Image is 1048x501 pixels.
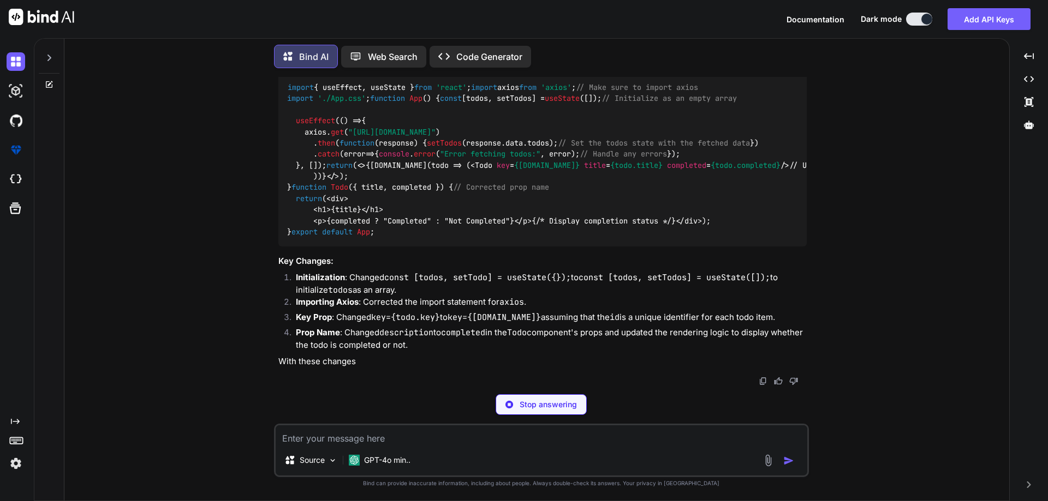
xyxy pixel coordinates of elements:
span: < > [313,216,326,226]
span: {todo.title} [610,160,663,170]
code: { useEffect, useState } ; axios ; ; ( ) { [todos, setTodos] = ([]); ( { axios. ( ) . ( ( ) { (res... [287,82,907,238]
span: Dark mode [861,14,902,25]
button: Add API Keys [948,8,1031,30]
img: githubDark [7,111,25,130]
span: // Set the todos state with the fetched data [558,138,750,148]
span: 'axios' [541,82,571,92]
span: </> [326,171,340,181]
span: import [471,82,497,92]
img: GPT-4o mini [349,455,360,466]
code: key={[DOMAIN_NAME]} [448,312,541,323]
span: setTodos [427,138,462,148]
p: Code Generator [456,50,522,63]
span: function [291,183,326,192]
img: Pick Models [328,456,337,465]
span: App [357,227,370,237]
span: error [414,149,436,159]
span: "[URL][DOMAIN_NAME]" [348,127,436,137]
code: description [379,327,433,338]
span: App [409,94,422,104]
img: darkChat [7,52,25,71]
span: Documentation [787,15,844,24]
span: // Handle any errors [580,149,667,159]
strong: Initialization [296,272,345,282]
span: function [340,138,374,148]
span: import [288,82,314,92]
span: {todo.completed} [711,160,781,170]
img: attachment [762,454,775,467]
span: useState [545,94,580,104]
span: </ > [514,216,532,226]
span: from [519,82,537,92]
span: export [291,227,318,237]
span: < = = = /> [471,160,789,170]
code: axios [499,297,524,307]
p: GPT-4o min.. [364,455,410,466]
span: h1 [318,205,326,215]
img: Bind AI [9,9,74,25]
span: return [326,160,353,170]
p: Bind can provide inaccurate information, including about people. Always double-check its answers.... [274,479,809,487]
li: : Changed to to initialize as an array. [287,271,807,296]
span: // Initialize as an empty array [602,94,737,104]
button: Documentation [787,14,844,25]
span: Todo [475,160,492,170]
img: copy [759,377,767,385]
span: title [584,160,606,170]
span: todos [527,138,549,148]
code: id [610,312,620,323]
span: h1 [370,205,379,215]
span: p [523,216,527,226]
span: useEffect [296,116,335,125]
span: catch [318,149,340,159]
p: Web Search [368,50,418,63]
span: <> [357,160,366,170]
span: data [505,138,523,148]
span: p [318,216,322,226]
span: './App.css' [318,94,366,104]
img: premium [7,141,25,159]
span: response [379,138,414,148]
p: Source [300,455,325,466]
span: const [440,94,462,104]
img: cloudideIcon [7,170,25,189]
span: from [414,82,432,92]
span: get [331,127,344,137]
span: < > [326,194,348,203]
li: : Corrected the import statement for . [287,296,807,311]
code: todos [328,285,353,295]
span: () => [340,116,361,125]
span: {[DOMAIN_NAME](todo => ( // Use [DOMAIN_NAME] as key ))} [287,160,907,181]
li: : Changed to assuming that the is a unique identifier for each todo item. [287,311,807,327]
img: settings [7,454,25,473]
span: completed [667,160,706,170]
span: return [296,194,322,203]
span: // Make sure to import axios [576,82,698,92]
span: Todo [331,183,348,192]
strong: Prop Name [296,327,340,337]
span: "Error fetching todos:" [440,149,540,159]
span: div [331,194,344,203]
span: {[DOMAIN_NAME]} [514,160,580,170]
span: // Corrected prop name [453,183,549,192]
span: key [497,160,510,170]
h3: Key Changes: [278,255,807,268]
span: < > [313,205,331,215]
code: completed [441,327,485,338]
span: default [322,227,353,237]
li: : Changed to in the component's props and updated the rendering logic to display whether the todo... [287,327,807,351]
span: </ > [676,216,702,226]
span: error [344,149,366,159]
strong: Key Prop [296,312,332,322]
span: then [318,138,335,148]
p: Bind AI [299,50,329,63]
p: Stop answering [520,399,577,410]
img: like [774,377,783,385]
span: console [379,149,409,159]
span: => [344,149,374,159]
strong: Importing Axios [296,297,359,307]
span: import [287,94,313,104]
span: { title, completed } [353,183,440,192]
span: </ > [361,205,383,215]
span: 'react' [436,82,467,92]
